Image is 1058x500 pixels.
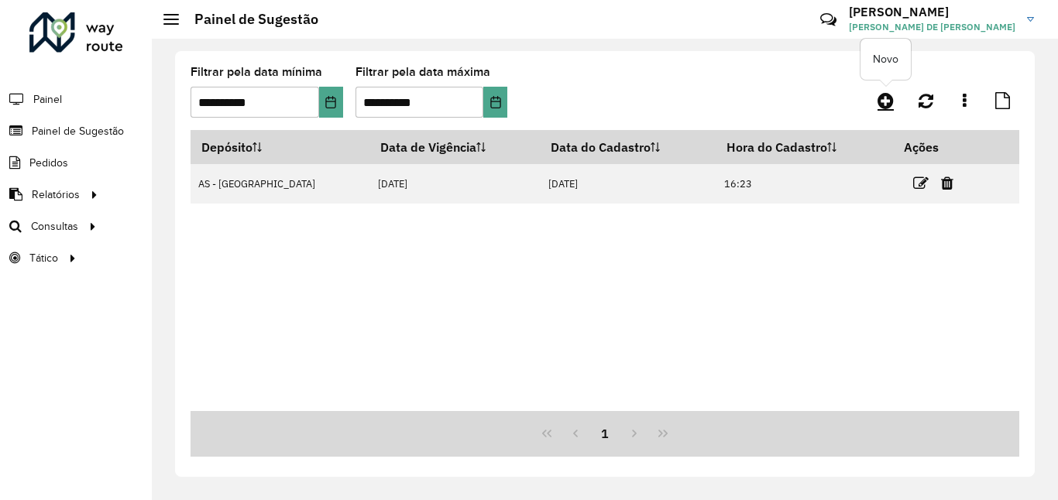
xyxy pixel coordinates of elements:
span: Relatórios [32,187,80,203]
th: Ações [893,131,986,163]
th: Depósito [191,131,369,164]
a: Editar [913,173,929,193]
td: [DATE] [541,164,716,204]
button: Choose Date [483,87,507,118]
span: [PERSON_NAME] DE [PERSON_NAME] [849,20,1015,34]
span: Pedidos [29,155,68,171]
th: Data de Vigência [369,131,540,164]
span: Consultas [31,218,78,235]
span: Tático [29,250,58,266]
th: Hora do Cadastro [716,131,893,164]
button: 1 [590,419,620,448]
td: [DATE] [369,164,540,204]
a: Excluir [941,173,953,193]
a: Contato Rápido [812,3,845,36]
th: Data do Cadastro [541,131,716,164]
div: Novo [860,39,911,80]
h3: [PERSON_NAME] [849,5,1015,19]
td: AS - [GEOGRAPHIC_DATA] [191,164,369,204]
h2: Painel de Sugestão [179,11,318,28]
div: Críticas? Dúvidas? Elogios? Sugestões? Entre em contato conosco! [635,5,797,46]
td: 16:23 [716,164,893,204]
span: Painel de Sugestão [32,123,124,139]
button: Choose Date [319,87,343,118]
label: Filtrar pela data mínima [191,63,322,81]
label: Filtrar pela data máxima [356,63,490,81]
span: Painel [33,91,62,108]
